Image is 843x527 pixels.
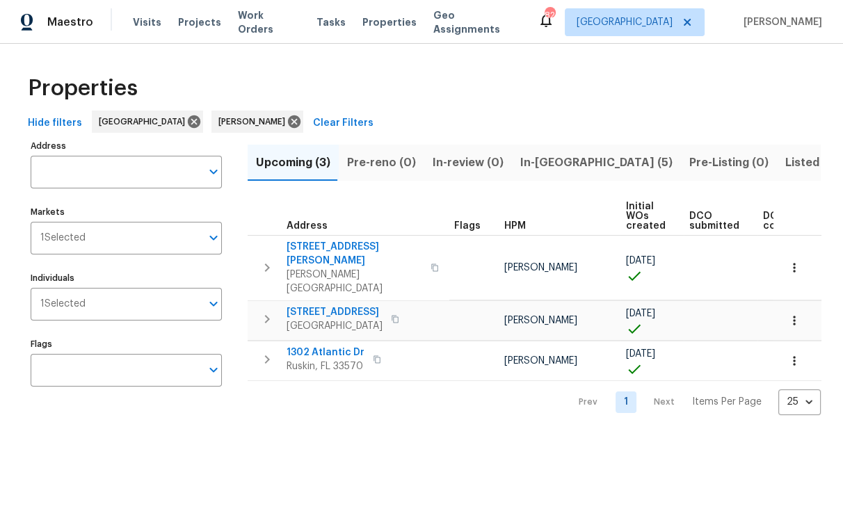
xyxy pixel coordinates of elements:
[626,202,666,231] span: Initial WOs created
[689,153,769,172] span: Pre-Listing (0)
[504,316,577,325] span: [PERSON_NAME]
[577,15,673,29] span: [GEOGRAPHIC_DATA]
[626,309,655,318] span: [DATE]
[626,349,655,359] span: [DATE]
[287,240,422,268] span: [STREET_ADDRESS][PERSON_NAME]
[22,111,88,136] button: Hide filters
[47,15,93,29] span: Maestro
[738,15,822,29] span: [PERSON_NAME]
[40,232,86,244] span: 1 Selected
[31,340,222,348] label: Flags
[287,346,364,359] span: 1302 Atlantic Dr
[433,153,504,172] span: In-review (0)
[689,211,739,231] span: DCO submitted
[785,153,843,172] span: Listed (18)
[28,81,138,95] span: Properties
[133,15,161,29] span: Visits
[565,389,821,415] nav: Pagination Navigation
[40,298,86,310] span: 1 Selected
[211,111,303,133] div: [PERSON_NAME]
[287,319,383,333] span: [GEOGRAPHIC_DATA]
[238,8,300,36] span: Work Orders
[256,153,330,172] span: Upcoming (3)
[778,384,821,420] div: 25
[31,142,222,150] label: Address
[204,162,223,181] button: Open
[362,15,417,29] span: Properties
[763,211,810,231] span: DCO complete
[692,395,762,409] p: Items Per Page
[31,274,222,282] label: Individuals
[287,305,383,319] span: [STREET_ADDRESS]
[178,15,221,29] span: Projects
[454,221,481,231] span: Flags
[204,294,223,314] button: Open
[28,115,82,132] span: Hide filters
[316,17,346,27] span: Tasks
[31,208,222,216] label: Markets
[433,8,521,36] span: Geo Assignments
[626,256,655,266] span: [DATE]
[287,221,328,231] span: Address
[616,391,636,413] a: Goto page 1
[504,263,577,273] span: [PERSON_NAME]
[287,359,364,373] span: Ruskin, FL 33570
[204,228,223,248] button: Open
[347,153,416,172] span: Pre-reno (0)
[504,356,577,366] span: [PERSON_NAME]
[520,153,673,172] span: In-[GEOGRAPHIC_DATA] (5)
[287,268,422,295] span: [PERSON_NAME][GEOGRAPHIC_DATA]
[218,115,291,129] span: [PERSON_NAME]
[307,111,379,136] button: Clear Filters
[545,8,554,22] div: 82
[99,115,191,129] span: [GEOGRAPHIC_DATA]
[313,115,374,132] span: Clear Filters
[504,221,526,231] span: HPM
[204,360,223,380] button: Open
[92,111,203,133] div: [GEOGRAPHIC_DATA]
